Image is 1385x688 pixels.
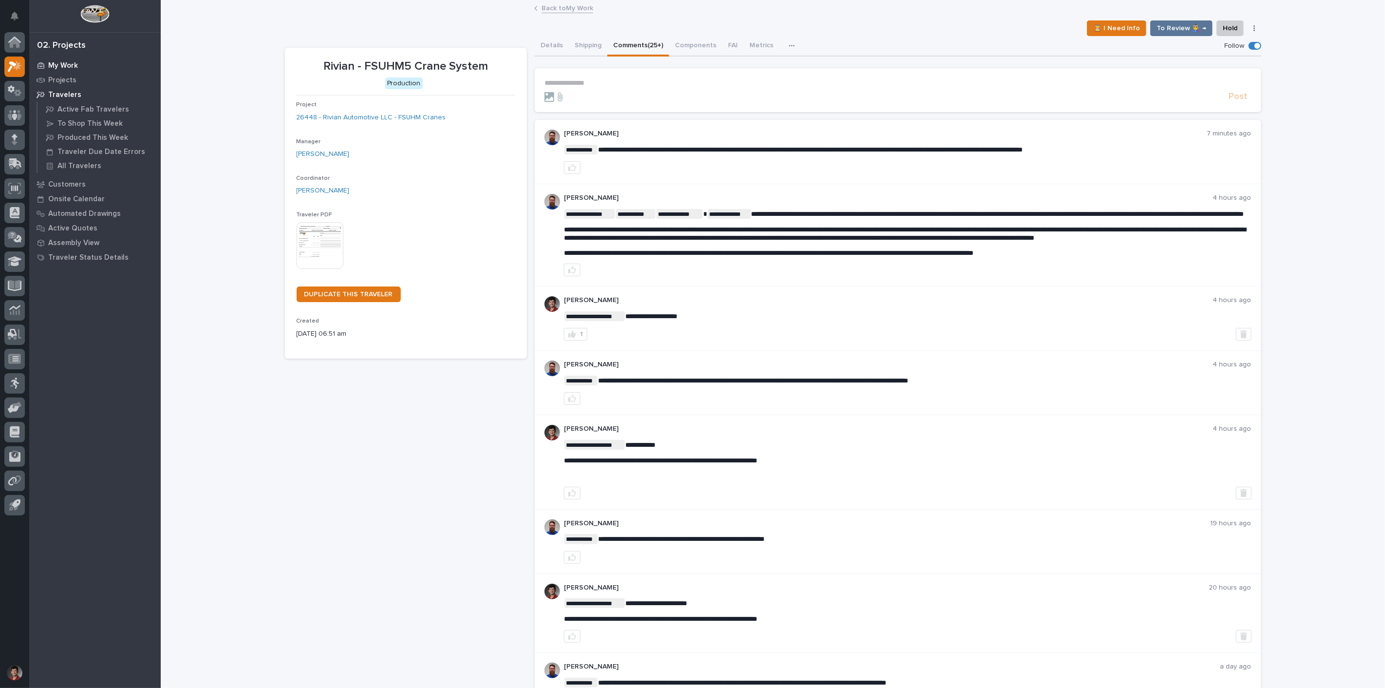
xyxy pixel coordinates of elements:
p: Assembly View [48,239,99,248]
span: To Review 👨‍🏭 → [1157,22,1206,34]
p: My Work [48,61,78,70]
p: Projects [48,76,76,85]
a: Traveler Status Details [29,250,161,265]
div: Notifications [12,12,25,27]
a: [PERSON_NAME] [297,186,350,196]
div: 02. Projects [37,40,86,51]
button: Shipping [569,36,607,57]
span: Created [297,318,319,324]
button: Details [535,36,569,57]
img: ROij9lOReuV7WqYxWfnW [544,425,560,440]
button: like this post [564,487,580,499]
p: Active Fab Travelers [57,105,129,114]
button: To Review 👨‍🏭 → [1150,20,1213,36]
p: 19 hours ago [1211,519,1252,528]
span: ⏳ I Need Info [1093,22,1140,34]
p: [PERSON_NAME] [564,194,1213,202]
p: [PERSON_NAME] [564,584,1209,592]
p: Automated Drawings [48,210,121,218]
a: Onsite Calendar [29,191,161,206]
button: Post [1225,91,1252,102]
p: 4 hours ago [1213,296,1252,305]
span: Traveler PDF [297,212,333,218]
p: 20 hours ago [1209,584,1252,592]
p: Travelers [48,91,81,99]
span: Coordinator [297,175,330,181]
p: To Shop This Week [57,119,123,128]
a: Travelers [29,87,161,102]
p: [PERSON_NAME] [564,663,1220,671]
span: Hold [1223,22,1237,34]
p: Rivian - FSUHM5 Crane System [297,59,515,74]
a: Traveler Due Date Errors [37,145,161,158]
button: Notifications [4,6,25,26]
button: like this post [564,551,580,564]
button: Delete post [1236,630,1252,643]
span: Manager [297,139,321,145]
a: Produced This Week [37,131,161,144]
p: [DATE] 06:51 am [297,329,515,339]
a: Back toMy Work [542,2,593,13]
a: My Work [29,58,161,73]
img: 6hTokn1ETDGPf9BPokIQ [544,663,560,678]
button: Delete post [1236,487,1252,499]
span: Project [297,102,317,108]
button: FAI [722,36,744,57]
img: 6hTokn1ETDGPf9BPokIQ [544,519,560,535]
button: Delete post [1236,328,1252,341]
button: Hold [1217,20,1244,36]
a: Assembly View [29,235,161,250]
p: All Travelers [57,162,101,171]
p: [PERSON_NAME] [564,361,1213,369]
button: like this post [564,264,580,276]
p: [PERSON_NAME] [564,425,1213,433]
button: ⏳ I Need Info [1087,20,1146,36]
button: 1 [564,328,587,341]
a: Projects [29,73,161,87]
a: Active Fab Travelers [37,102,161,116]
button: like this post [564,630,580,643]
img: ROij9lOReuV7WqYxWfnW [544,584,560,599]
p: Produced This Week [57,134,128,142]
img: 6hTokn1ETDGPf9BPokIQ [544,194,560,210]
button: like this post [564,392,580,405]
p: 4 hours ago [1213,194,1252,202]
img: Workspace Logo [80,5,109,23]
p: Traveler Due Date Errors [57,148,145,156]
a: DUPLICATE THIS TRAVELER [297,287,401,302]
p: a day ago [1220,663,1252,671]
a: To Shop This Week [37,116,161,130]
img: ROij9lOReuV7WqYxWfnW [544,296,560,312]
div: Production [385,77,423,90]
a: Automated Drawings [29,206,161,221]
p: Customers [48,180,86,189]
button: Components [669,36,722,57]
div: 1 [580,331,583,338]
span: DUPLICATE THIS TRAVELER [304,291,393,298]
p: Follow [1225,42,1245,50]
p: 4 hours ago [1213,425,1252,433]
p: Traveler Status Details [48,253,129,262]
p: Onsite Calendar [48,195,105,204]
button: users-avatar [4,663,25,683]
a: [PERSON_NAME] [297,149,350,159]
span: Post [1229,91,1248,102]
a: Active Quotes [29,221,161,235]
p: [PERSON_NAME] [564,296,1213,305]
button: Comments (25+) [607,36,669,57]
p: Active Quotes [48,224,97,233]
img: 6hTokn1ETDGPf9BPokIQ [544,130,560,145]
img: 6hTokn1ETDGPf9BPokIQ [544,361,560,376]
p: [PERSON_NAME] [564,519,1211,528]
a: Customers [29,177,161,191]
button: like this post [564,161,580,174]
a: All Travelers [37,159,161,172]
p: 7 minutes ago [1207,130,1252,138]
a: 26448 - Rivian Automotive LLC - FSUHM Cranes [297,113,446,123]
button: Metrics [744,36,779,57]
p: [PERSON_NAME] [564,130,1207,138]
p: 4 hours ago [1213,361,1252,369]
